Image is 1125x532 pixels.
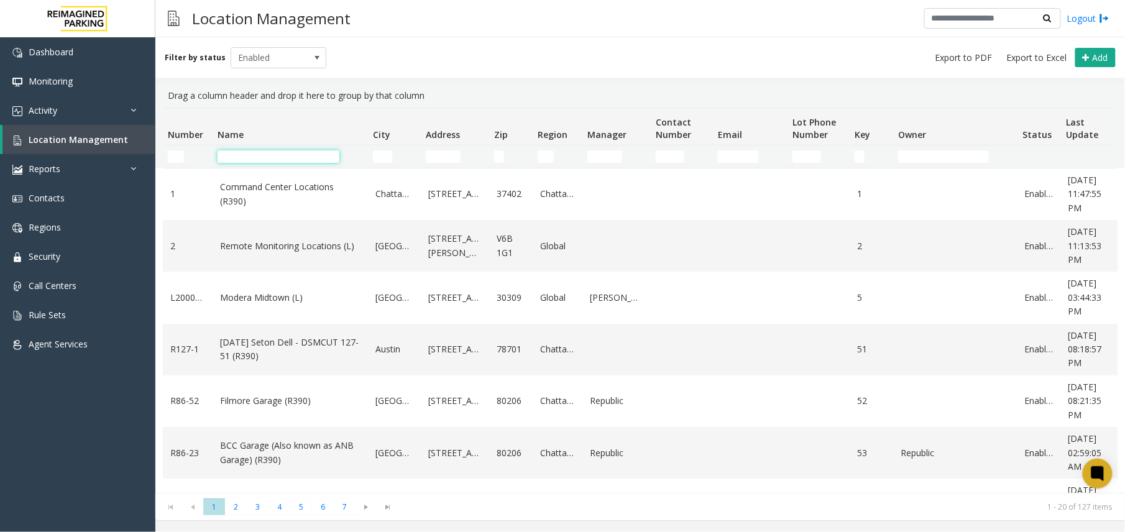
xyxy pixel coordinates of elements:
[582,145,651,168] td: Manager Filter
[170,291,205,305] a: L20000500
[850,145,893,168] td: Key Filter
[857,239,886,253] a: 2
[718,150,759,163] input: Email Filter
[1068,277,1116,318] a: [DATE] 03:44:33 PM
[857,446,886,460] a: 53
[213,145,368,168] td: Name Filter
[170,239,205,253] a: 2
[428,394,482,408] a: [STREET_ADDRESS]
[29,250,60,262] span: Security
[497,342,525,356] a: 78701
[168,150,184,163] input: Number Filter
[29,46,73,58] span: Dashboard
[426,129,460,140] span: Address
[1066,116,1098,140] span: Last Update
[855,129,870,140] span: Key
[1025,446,1054,460] a: Enabled
[1100,12,1109,25] img: logout
[12,106,22,116] img: 'icon'
[170,394,205,408] a: R86-52
[1075,48,1116,68] button: Add
[1025,239,1054,253] a: Enabled
[375,187,413,201] a: Chattanooga
[218,150,339,163] input: Name Filter
[220,394,360,408] a: Filmore Garage (R390)
[1061,145,1123,168] td: Last Update Filter
[375,446,413,460] a: [GEOGRAPHIC_DATA]
[656,150,684,163] input: Contact Number Filter
[497,394,525,408] a: 80206
[1068,173,1116,215] a: [DATE] 11:47:55 PM
[220,491,360,519] a: [PERSON_NAME]'s Blue Sombrero (I) (R390)
[168,129,203,140] span: Number
[489,145,533,168] td: Zip Filter
[377,498,399,516] span: Go to the last page
[247,498,269,515] span: Page 3
[428,446,482,460] a: [STREET_ADDRESS]
[1068,433,1102,472] span: [DATE] 02:59:05 AM
[901,446,1010,460] a: Republic
[12,48,22,58] img: 'icon'
[29,309,66,321] span: Rule Sets
[1068,432,1116,474] a: [DATE] 02:59:05 AM
[656,116,691,140] span: Contact Number
[12,135,22,145] img: 'icon'
[220,239,360,253] a: Remote Monitoring Locations (L)
[857,291,886,305] a: 5
[494,129,508,140] span: Zip
[170,446,205,460] a: R86-23
[373,150,392,163] input: City Filter
[590,446,643,460] a: Republic
[225,498,247,515] span: Page 2
[540,291,575,305] a: Global
[375,394,413,408] a: [GEOGRAPHIC_DATA]
[930,49,998,66] button: Export to PDF
[29,192,65,204] span: Contacts
[170,187,205,201] a: 1
[1017,108,1061,145] th: Status
[375,291,413,305] a: [GEOGRAPHIC_DATA]
[356,498,377,516] span: Go to the next page
[587,150,622,163] input: Manager Filter
[163,84,1118,108] div: Drag a column header and drop it here to group by that column
[186,3,357,34] h3: Location Management
[426,150,461,163] input: Address Filter
[1068,174,1102,214] span: [DATE] 11:47:55 PM
[170,342,205,356] a: R127-1
[590,291,643,305] a: [PERSON_NAME]
[203,498,225,515] span: Page 1
[12,340,22,350] img: 'icon'
[538,129,567,140] span: Region
[533,145,582,168] td: Region Filter
[935,52,993,64] span: Export to PDF
[651,145,713,168] td: Contact Number Filter
[163,145,213,168] td: Number Filter
[406,502,1113,512] kendo-pager-info: 1 - 20 of 127 items
[380,502,397,512] span: Go to the last page
[29,338,88,350] span: Agent Services
[898,150,989,163] input: Owner Filter
[12,77,22,87] img: 'icon'
[29,221,61,233] span: Regions
[713,145,787,168] td: Email Filter
[12,223,22,233] img: 'icon'
[1025,394,1054,408] a: Enabled
[497,187,525,201] a: 37402
[538,150,554,163] input: Region Filter
[792,150,821,163] input: Lot Phone Number Filter
[428,232,482,260] a: [STREET_ADDRESS][PERSON_NAME]
[1068,380,1116,422] a: [DATE] 08:21:35 PM
[1068,381,1102,421] span: [DATE] 08:21:35 PM
[29,134,128,145] span: Location Management
[590,394,643,408] a: Republic
[231,48,307,68] span: Enabled
[12,311,22,321] img: 'icon'
[312,498,334,515] span: Page 6
[428,291,482,305] a: [STREET_ADDRESS]
[168,3,180,34] img: pageIcon
[2,125,155,154] a: Location Management
[497,232,525,260] a: V6B 1G1
[220,180,360,208] a: Command Center Locations (R390)
[540,342,575,356] a: Chattanooga
[12,252,22,262] img: 'icon'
